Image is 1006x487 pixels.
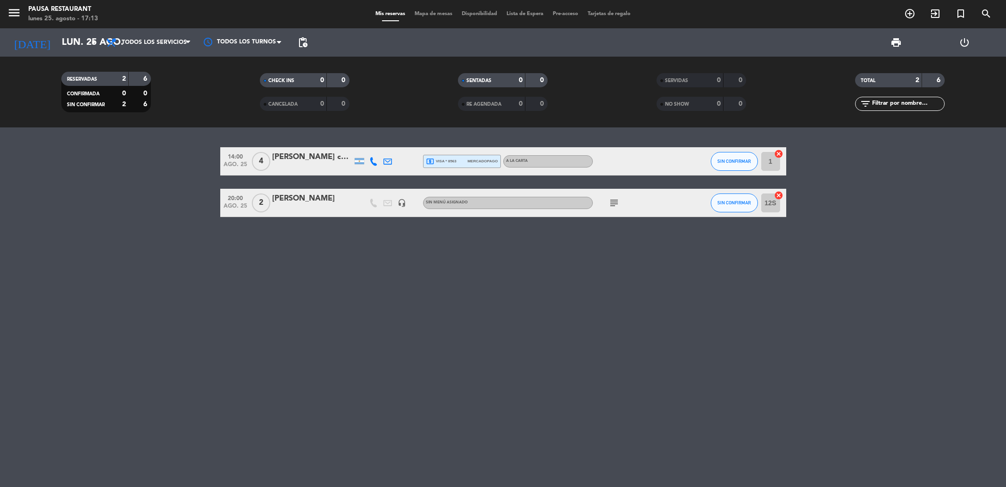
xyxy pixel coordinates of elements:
[519,77,523,84] strong: 0
[272,193,352,205] div: [PERSON_NAME]
[224,192,247,203] span: 20:00
[320,101,324,107] strong: 0
[28,5,98,14] div: Pausa Restaurant
[871,99,944,109] input: Filtrar por nombre...
[540,101,546,107] strong: 0
[915,77,919,84] strong: 2
[224,151,247,161] span: 14:00
[7,32,57,53] i: [DATE]
[457,11,502,17] span: Disponibilidad
[466,78,491,83] span: SENTADAS
[426,157,457,166] span: visa * 8563
[143,76,149,82] strong: 6
[320,77,324,84] strong: 0
[665,102,689,107] span: NO SHOW
[937,77,942,84] strong: 6
[67,102,105,107] span: SIN CONFIRMAR
[665,78,688,83] span: SERVIDAS
[268,78,294,83] span: CHECK INS
[88,37,99,48] i: arrow_drop_down
[717,159,751,164] span: SIN CONFIRMAR
[426,157,434,166] i: local_atm
[143,101,149,108] strong: 6
[122,101,126,108] strong: 2
[717,101,721,107] strong: 0
[890,37,902,48] span: print
[28,14,98,24] div: lunes 25. agosto - 17:13
[519,101,523,107] strong: 0
[122,39,187,46] span: Todos los servicios
[930,28,999,57] div: LOG OUT
[717,77,721,84] strong: 0
[739,77,744,84] strong: 0
[7,6,21,23] button: menu
[467,158,498,164] span: mercadopago
[711,193,758,212] button: SIN CONFIRMAR
[224,161,247,172] span: ago. 25
[67,92,100,96] span: CONFIRMADA
[122,76,126,82] strong: 2
[583,11,635,17] span: Tarjetas de regalo
[861,78,875,83] span: TOTAL
[341,77,347,84] strong: 0
[297,37,308,48] span: pending_actions
[774,149,783,159] i: cancel
[410,11,457,17] span: Mapa de mesas
[955,8,966,19] i: turned_in_not
[959,37,970,48] i: power_settings_new
[252,152,270,171] span: 4
[122,90,126,97] strong: 0
[860,98,871,109] i: filter_list
[398,199,406,207] i: headset_mic
[67,77,97,82] span: RESERVADAS
[930,8,941,19] i: exit_to_app
[711,152,758,171] button: SIN CONFIRMAR
[371,11,410,17] span: Mis reservas
[272,151,352,163] div: [PERSON_NAME] caso
[143,90,149,97] strong: 0
[466,102,501,107] span: RE AGENDADA
[268,102,298,107] span: CANCELADA
[224,203,247,214] span: ago. 25
[774,191,783,200] i: cancel
[426,201,468,204] span: Sin menú asignado
[548,11,583,17] span: Pre-acceso
[904,8,915,19] i: add_circle_outline
[506,159,528,163] span: A LA CARTA
[252,193,270,212] span: 2
[717,200,751,205] span: SIN CONFIRMAR
[540,77,546,84] strong: 0
[341,101,347,107] strong: 0
[7,6,21,20] i: menu
[981,8,992,19] i: search
[502,11,548,17] span: Lista de Espera
[739,101,744,107] strong: 0
[608,197,620,209] i: subject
